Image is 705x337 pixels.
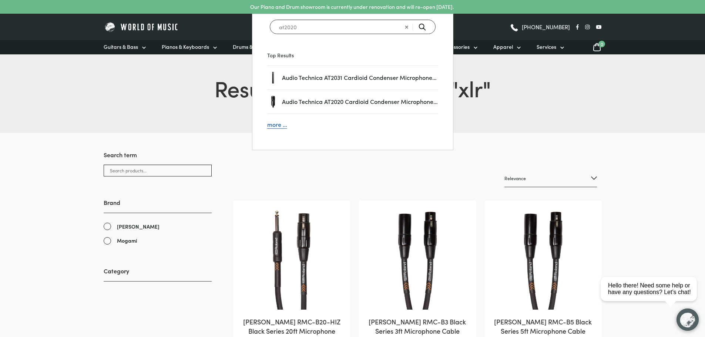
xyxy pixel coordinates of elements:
input: Search for a product ... [270,20,436,34]
a: [PHONE_NUMBER] [510,21,570,33]
h2: [PERSON_NAME] RMC-B5 Black Series 5ft Microphone Cable [492,317,594,336]
a: Audio Technica AT2020 Cardioid Condenser Microphone… [267,96,279,108]
span: xlr [458,72,483,103]
span: [PERSON_NAME] [117,222,160,231]
img: World of Music [104,21,179,33]
a: Audio Technica AT2031 Cardioid Condenser Microphone… [282,73,438,82]
p: Showing 13–16 of 16 results [104,103,601,115]
span: Services [537,43,556,51]
span: Mogami [117,236,137,245]
a: Mogami [104,236,212,245]
span: Guitars & Bass [104,43,138,51]
a: more … [267,120,438,129]
h1: Results for search term: " " [104,72,601,103]
span: Accessories [442,43,470,51]
p: Our Piano and Drum showroom is currently under renovation and will re-open [DATE]. [250,3,454,11]
h3: Category [104,267,212,281]
h2: [PERSON_NAME] RMC-B3 Black Series 3ft Microphone Cable [366,317,468,336]
img: Roland RMC-B5 Black Series 5ft Microphone Cable [492,208,594,310]
h3: Search term [104,151,212,165]
span: Apparel [493,43,513,51]
a: Audio Technica AT2020 Cardioid Condenser Microphone… [282,97,438,107]
span: Clear [400,19,413,23]
span: Pianos & Keyboards [162,43,209,51]
a: [PERSON_NAME] [104,222,212,231]
span: 0 [598,41,605,47]
span: Drums & Percussion [233,43,279,51]
iframe: Chat with our support team [598,256,705,337]
input: Search products... [104,165,212,176]
span: [PHONE_NUMBER] [522,24,570,30]
img: Roland RMC-B3 Black Series 3ft Microphone Cable [366,208,468,310]
img: Audio-Technica AT2020 Cardioid Condenser Microphone [267,96,279,108]
img: Audio Technica AT2031 Cardioid Condenser Microphone [267,72,279,84]
h3: Brand [104,198,212,213]
img: Roland RMC-B20-HIZ Black Series 20ft Microphone Cable [241,208,343,310]
a: Audio Technica AT2031 Cardioid Condenser Microphone… [267,72,279,84]
select: Shop order [504,170,597,187]
div: Brand [104,198,212,245]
